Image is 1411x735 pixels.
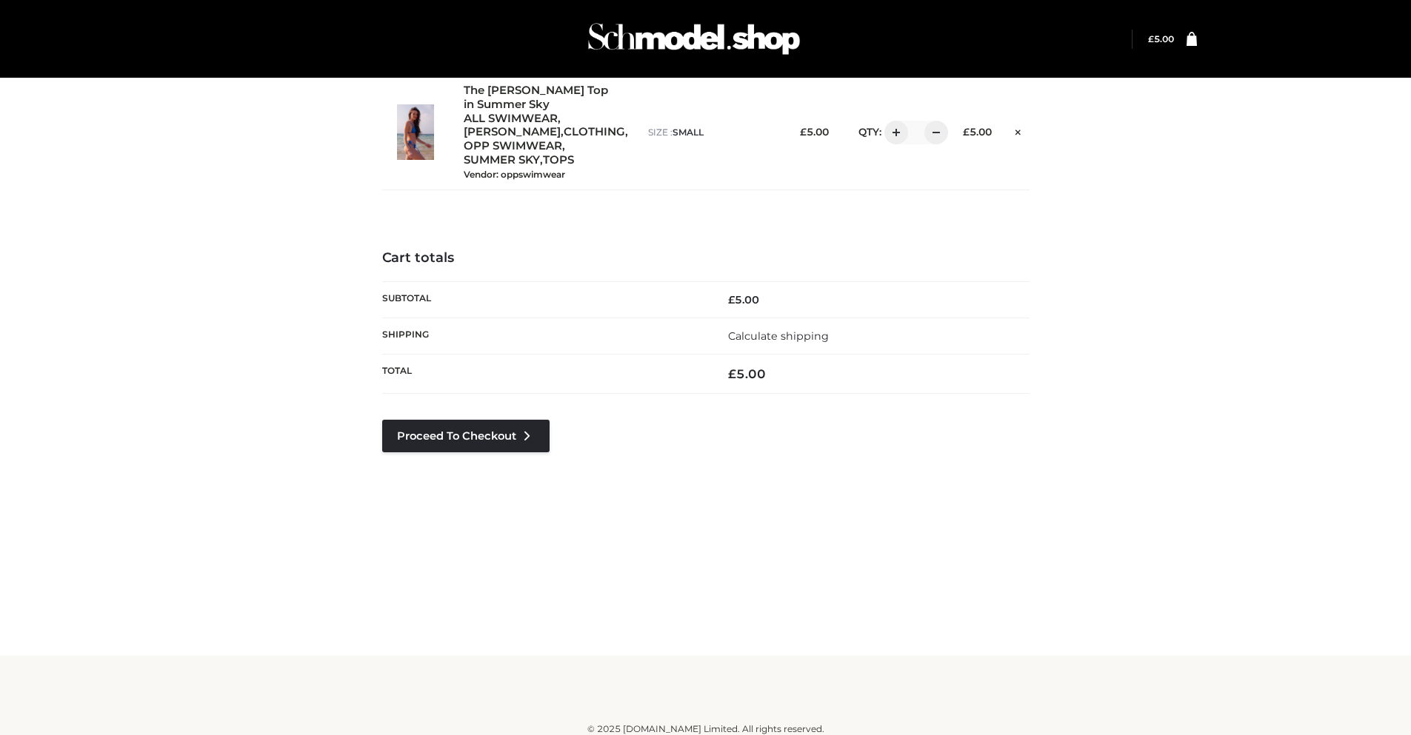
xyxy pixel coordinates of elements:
span: £ [728,366,736,381]
a: The [PERSON_NAME] Top in Summer Sky [464,84,616,112]
a: Calculate shipping [728,329,829,343]
th: Subtotal [382,281,706,318]
h4: Cart totals [382,250,1030,266]
p: size : [648,126,775,139]
img: Schmodel Admin 964 [583,10,805,68]
span: £ [800,126,807,138]
bdi: 5.00 [800,126,829,138]
small: Vendor: oppswimwear [464,169,565,180]
span: £ [728,293,735,306]
div: QTY: [844,121,938,144]
bdi: 5.00 [728,293,759,306]
a: OPP SWIMWEAR [464,139,562,153]
a: Remove this item [1007,121,1029,140]
a: [PERSON_NAME] [464,125,561,139]
th: Total [382,355,706,394]
th: Shipping [382,318,706,355]
a: £5.00 [1148,33,1174,44]
a: ALL SWIMWEAR [464,112,558,126]
span: £ [963,126,970,138]
bdi: 5.00 [1148,33,1174,44]
bdi: 5.00 [728,366,766,381]
span: £ [1148,33,1154,44]
bdi: 5.00 [963,126,992,138]
a: TOPS [543,153,574,167]
a: SUMMER SKY [464,153,540,167]
a: Proceed to Checkout [382,420,550,452]
span: SMALL [673,127,704,138]
div: , , , , , [464,84,633,181]
a: CLOTHING [564,125,625,139]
